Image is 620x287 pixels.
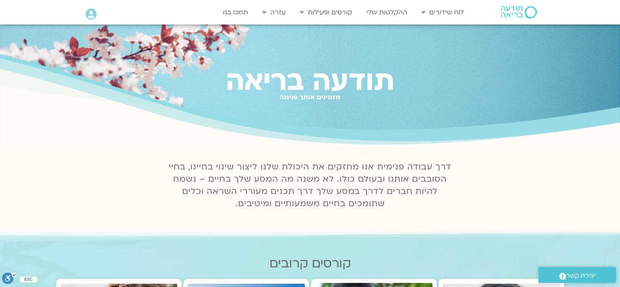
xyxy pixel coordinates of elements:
[417,4,468,20] a: לוח שידורים
[501,6,537,18] img: תודעה בריאה
[258,4,290,20] a: עזרה
[362,4,411,20] a: ההקלטות שלי
[219,4,252,20] a: תמכו בנו
[56,256,564,271] h2: קורסים קרובים
[296,4,356,20] a: קורסים ופעילות
[538,267,616,283] a: יצירת קשר
[164,161,456,210] p: דרך עבודה פנימית אנו מחזקים את היכולת שלנו ליצור שינוי בחיינו, בחיי הסובבים אותנו ובעולם כולו. לא...
[566,270,596,281] span: יצירת קשר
